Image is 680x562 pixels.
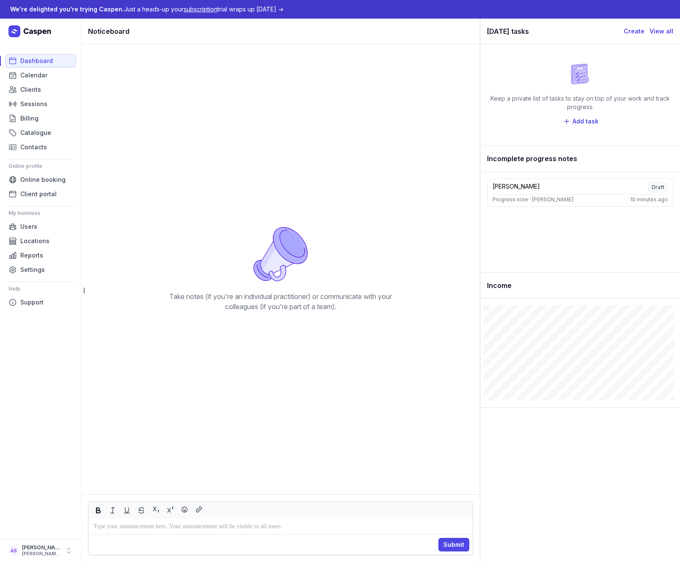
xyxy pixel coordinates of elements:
[20,142,47,152] span: Contacts
[630,196,668,203] div: 10 minutes ago
[650,26,673,36] a: View all
[22,544,61,551] div: [PERSON_NAME]
[10,4,284,14] div: Just a heads-up your trial wraps up [DATE] →
[648,182,668,192] span: Draft
[10,5,124,13] span: We're delighted you're trying Caspen.
[20,175,66,185] span: Online booking
[11,546,17,556] span: AS
[8,159,73,173] div: Online profile
[487,178,673,207] a: [PERSON_NAME]DraftProgress note · [PERSON_NAME]10 minutes ago
[8,206,73,220] div: My business
[20,113,39,123] span: Billing
[443,540,464,550] span: Submit
[20,85,41,95] span: Clients
[20,128,51,138] span: Catalogue
[20,236,50,246] span: Locations
[22,551,61,557] div: [PERSON_NAME][EMAIL_ADDRESS][DOMAIN_NAME]
[20,189,57,199] span: Client portal
[487,94,673,111] div: Keep a private list of tasks to stay on top of your work and track progress.
[493,196,573,203] div: Progress note · [PERSON_NAME]
[20,250,43,260] span: Reports
[159,291,402,312] div: Take notes (if you're an individual practitioner) or communicate with your colleagues (if you're ...
[573,116,598,126] span: Add task
[8,282,73,296] div: Help
[81,19,480,44] div: Noticeboard
[624,26,644,36] a: Create
[20,99,47,109] span: Sessions
[480,146,680,172] div: Incomplete progress notes
[20,56,53,66] span: Dashboard
[493,182,540,192] div: [PERSON_NAME]
[438,538,469,551] button: Submit
[20,297,44,307] span: Support
[20,222,37,232] span: Users
[20,70,47,80] span: Calendar
[487,25,624,37] div: [DATE] tasks
[20,265,45,275] span: Settings
[480,273,680,299] div: Income
[184,5,217,13] span: subscription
